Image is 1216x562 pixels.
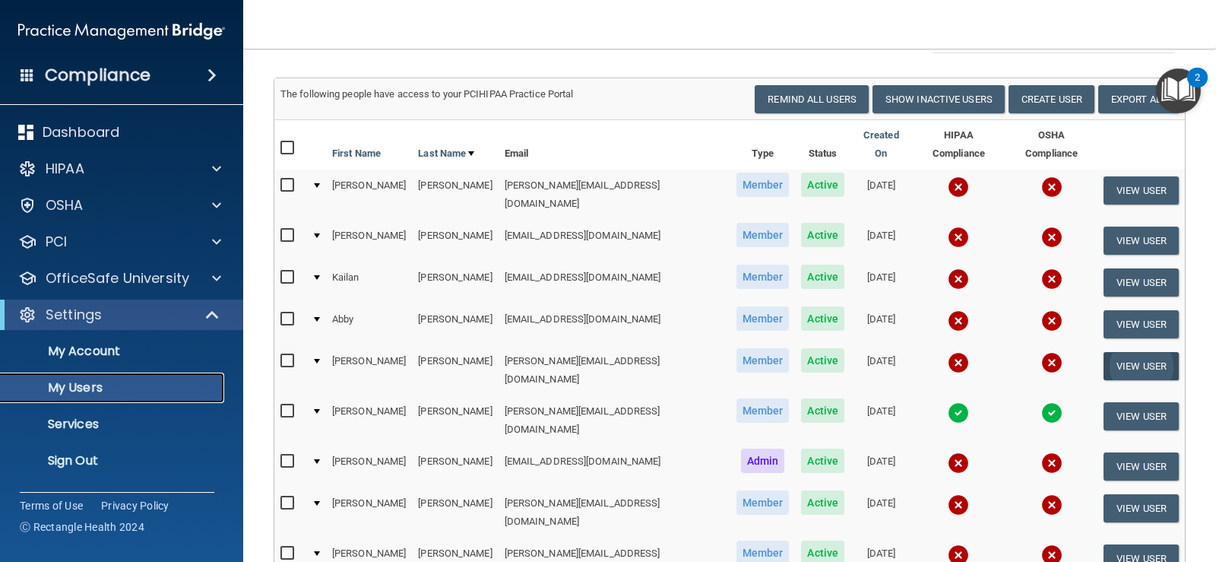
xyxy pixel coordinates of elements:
[736,265,790,289] span: Member
[795,120,850,170] th: Status
[1041,452,1062,474] img: cross.ca9f0e7f.svg
[1104,227,1179,255] button: View User
[46,269,189,287] p: OfficeSafe University
[412,303,498,345] td: [PERSON_NAME]
[736,398,790,423] span: Member
[499,262,730,303] td: [EMAIL_ADDRESS][DOMAIN_NAME]
[499,446,730,487] td: [EMAIL_ADDRESS][DOMAIN_NAME]
[326,446,412,487] td: [PERSON_NAME]
[948,402,969,424] img: tick.e7d51cea.svg
[20,498,83,513] a: Terms of Use
[755,85,869,113] button: Remind All Users
[1005,120,1097,170] th: OSHA Compliance
[326,220,412,262] td: [PERSON_NAME]
[326,303,412,345] td: Abby
[326,345,412,395] td: [PERSON_NAME]
[18,123,221,141] a: Dashboard
[18,125,33,140] img: dashboard.aa5b2476.svg
[1041,268,1062,290] img: cross.ca9f0e7f.svg
[412,487,498,538] td: [PERSON_NAME]
[872,85,1005,113] button: Show Inactive Users
[326,262,412,303] td: Kailan
[46,160,84,178] p: HIPAA
[850,487,912,538] td: [DATE]
[412,395,498,446] td: [PERSON_NAME]
[850,345,912,395] td: [DATE]
[736,306,790,331] span: Member
[730,120,796,170] th: Type
[18,233,221,251] a: PCI
[948,352,969,373] img: cross.ca9f0e7f.svg
[1098,85,1179,113] a: Export All
[736,348,790,373] span: Member
[101,498,169,513] a: Privacy Policy
[801,348,844,373] span: Active
[850,303,912,345] td: [DATE]
[18,306,220,324] a: Settings
[948,227,969,248] img: cross.ca9f0e7f.svg
[850,446,912,487] td: [DATE]
[1104,402,1179,430] button: View User
[499,303,730,345] td: [EMAIL_ADDRESS][DOMAIN_NAME]
[18,16,225,46] img: PMB logo
[326,395,412,446] td: [PERSON_NAME]
[912,120,1006,170] th: HIPAA Compliance
[1041,352,1062,373] img: cross.ca9f0e7f.svg
[1104,176,1179,205] button: View User
[850,262,912,303] td: [DATE]
[850,395,912,446] td: [DATE]
[46,233,67,251] p: PCI
[412,345,498,395] td: [PERSON_NAME]
[499,220,730,262] td: [EMAIL_ADDRESS][DOMAIN_NAME]
[10,417,217,432] p: Services
[1104,352,1179,380] button: View User
[1041,310,1062,332] img: cross.ca9f0e7f.svg
[45,65,150,86] h4: Compliance
[326,170,412,220] td: [PERSON_NAME]
[46,306,102,324] p: Settings
[18,160,221,178] a: HIPAA
[1041,227,1062,248] img: cross.ca9f0e7f.svg
[801,398,844,423] span: Active
[857,126,906,163] a: Created On
[1104,494,1179,522] button: View User
[1195,78,1200,97] div: 2
[948,452,969,474] img: cross.ca9f0e7f.svg
[1104,452,1179,481] button: View User
[326,487,412,538] td: [PERSON_NAME]
[741,449,785,473] span: Admin
[412,220,498,262] td: [PERSON_NAME]
[10,453,217,468] p: Sign Out
[948,310,969,332] img: cross.ca9f0e7f.svg
[499,170,730,220] td: [PERSON_NAME][EMAIL_ADDRESS][DOMAIN_NAME]
[332,144,381,163] a: First Name
[736,223,790,247] span: Member
[412,170,498,220] td: [PERSON_NAME]
[10,344,217,359] p: My Account
[20,519,144,535] span: Ⓒ Rectangle Health 2024
[801,223,844,247] span: Active
[46,196,84,214] p: OSHA
[18,196,221,214] a: OSHA
[1041,494,1062,516] img: cross.ca9f0e7f.svg
[801,306,844,331] span: Active
[850,170,912,220] td: [DATE]
[412,262,498,303] td: [PERSON_NAME]
[280,88,574,100] span: The following people have access to your PCIHIPAA Practice Portal
[1156,68,1201,113] button: Open Resource Center, 2 new notifications
[948,268,969,290] img: cross.ca9f0e7f.svg
[10,380,217,395] p: My Users
[1009,85,1094,113] button: Create User
[1104,310,1179,338] button: View User
[418,144,474,163] a: Last Name
[801,449,844,473] span: Active
[736,491,790,515] span: Member
[1041,402,1062,424] img: tick.e7d51cea.svg
[801,173,844,197] span: Active
[18,269,221,287] a: OfficeSafe University
[736,173,790,197] span: Member
[948,176,969,198] img: cross.ca9f0e7f.svg
[499,487,730,538] td: [PERSON_NAME][EMAIL_ADDRESS][DOMAIN_NAME]
[850,220,912,262] td: [DATE]
[801,491,844,515] span: Active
